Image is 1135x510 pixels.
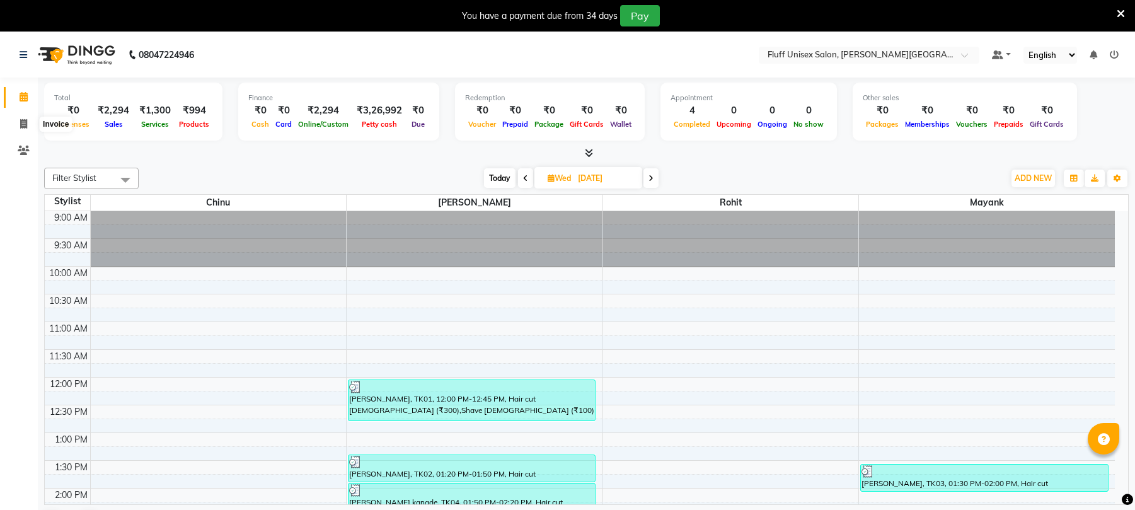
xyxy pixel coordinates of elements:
[176,120,212,129] span: Products
[671,103,713,118] div: 4
[272,103,295,118] div: ₹0
[671,120,713,129] span: Completed
[902,103,953,118] div: ₹0
[499,120,531,129] span: Prepaid
[499,103,531,118] div: ₹0
[91,195,347,211] span: Chinu
[52,461,90,474] div: 1:30 PM
[352,103,407,118] div: ₹3,26,992
[47,294,90,308] div: 10:30 AM
[47,267,90,280] div: 10:00 AM
[863,93,1067,103] div: Other sales
[603,195,859,211] span: Rohit
[531,103,567,118] div: ₹0
[671,93,827,103] div: Appointment
[953,120,991,129] span: Vouchers
[54,93,212,103] div: Total
[349,380,595,420] div: [PERSON_NAME], TK01, 12:00 PM-12:45 PM, Hair cut [DEMOGRAPHIC_DATA] (₹300),Shave [DEMOGRAPHIC_DAT...
[713,120,754,129] span: Upcoming
[531,120,567,129] span: Package
[902,120,953,129] span: Memberships
[134,103,176,118] div: ₹1,300
[295,103,352,118] div: ₹2,294
[45,195,90,208] div: Stylist
[953,103,991,118] div: ₹0
[465,103,499,118] div: ₹0
[607,120,635,129] span: Wallet
[484,168,516,188] span: Today
[567,103,607,118] div: ₹0
[176,103,212,118] div: ₹994
[1015,173,1052,183] span: ADD NEW
[52,433,90,446] div: 1:00 PM
[544,173,574,183] span: Wed
[567,120,607,129] span: Gift Cards
[790,103,827,118] div: 0
[863,103,902,118] div: ₹0
[52,239,90,252] div: 9:30 AM
[52,173,96,183] span: Filter Stylist
[47,350,90,363] div: 11:30 AM
[40,117,72,132] div: Invoice
[47,322,90,335] div: 11:00 AM
[713,103,754,118] div: 0
[861,465,1108,491] div: [PERSON_NAME], TK03, 01:30 PM-02:00 PM, Hair cut [DEMOGRAPHIC_DATA] (₹300)
[248,93,429,103] div: Finance
[101,120,126,129] span: Sales
[1027,120,1067,129] span: Gift Cards
[790,120,827,129] span: No show
[272,120,295,129] span: Card
[295,120,352,129] span: Online/Custom
[32,37,118,72] img: logo
[863,120,902,129] span: Packages
[607,103,635,118] div: ₹0
[859,195,1115,211] span: Mayank
[54,103,93,118] div: ₹0
[620,5,660,26] button: Pay
[47,405,90,419] div: 12:30 PM
[93,103,134,118] div: ₹2,294
[139,37,194,72] b: 08047224946
[462,9,618,23] div: You have a payment due from 34 days
[754,103,790,118] div: 0
[1011,170,1055,187] button: ADD NEW
[991,103,1027,118] div: ₹0
[47,378,90,391] div: 12:00 PM
[347,195,602,211] span: [PERSON_NAME]
[248,120,272,129] span: Cash
[465,120,499,129] span: Voucher
[52,489,90,502] div: 2:00 PM
[408,120,428,129] span: Due
[52,211,90,224] div: 9:00 AM
[359,120,400,129] span: Petty cash
[349,455,595,482] div: [PERSON_NAME], TK02, 01:20 PM-01:50 PM, Hair cut [DEMOGRAPHIC_DATA] (₹300)
[574,169,637,188] input: 2025-09-24
[248,103,272,118] div: ₹0
[138,120,172,129] span: Services
[407,103,429,118] div: ₹0
[465,93,635,103] div: Redemption
[1027,103,1067,118] div: ₹0
[754,120,790,129] span: Ongoing
[991,120,1027,129] span: Prepaids
[349,484,595,510] div: [PERSON_NAME] kanade, TK04, 01:50 PM-02:20 PM, Hair cut [DEMOGRAPHIC_DATA] (₹300)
